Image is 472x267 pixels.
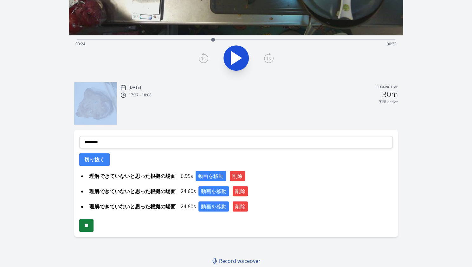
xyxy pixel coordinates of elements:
[87,201,393,212] div: 24.60s
[198,201,229,212] button: 動画を移動
[379,99,398,104] p: 91% active
[129,93,152,98] p: 17:37 - 18:08
[382,90,398,98] h2: 30m
[198,186,229,196] button: 動画を移動
[219,257,261,265] span: Record voiceover
[129,85,141,90] p: [DATE]
[230,171,245,181] button: 削除
[75,41,85,47] span: 00:24
[233,201,248,212] button: 削除
[87,186,178,196] span: 理解できていないと思った根拠の場面
[74,82,117,125] img: 250810083844_thumb.jpeg
[79,153,110,166] button: 切り抜く
[377,85,398,90] p: Cooking time
[387,41,397,47] span: 00:33
[233,186,248,196] button: 削除
[87,201,178,212] span: 理解できていないと思った根拠の場面
[87,171,393,181] div: 6.95s
[196,171,226,181] button: 動画を移動
[87,186,393,196] div: 24.60s
[87,171,178,181] span: 理解できていないと思った根拠の場面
